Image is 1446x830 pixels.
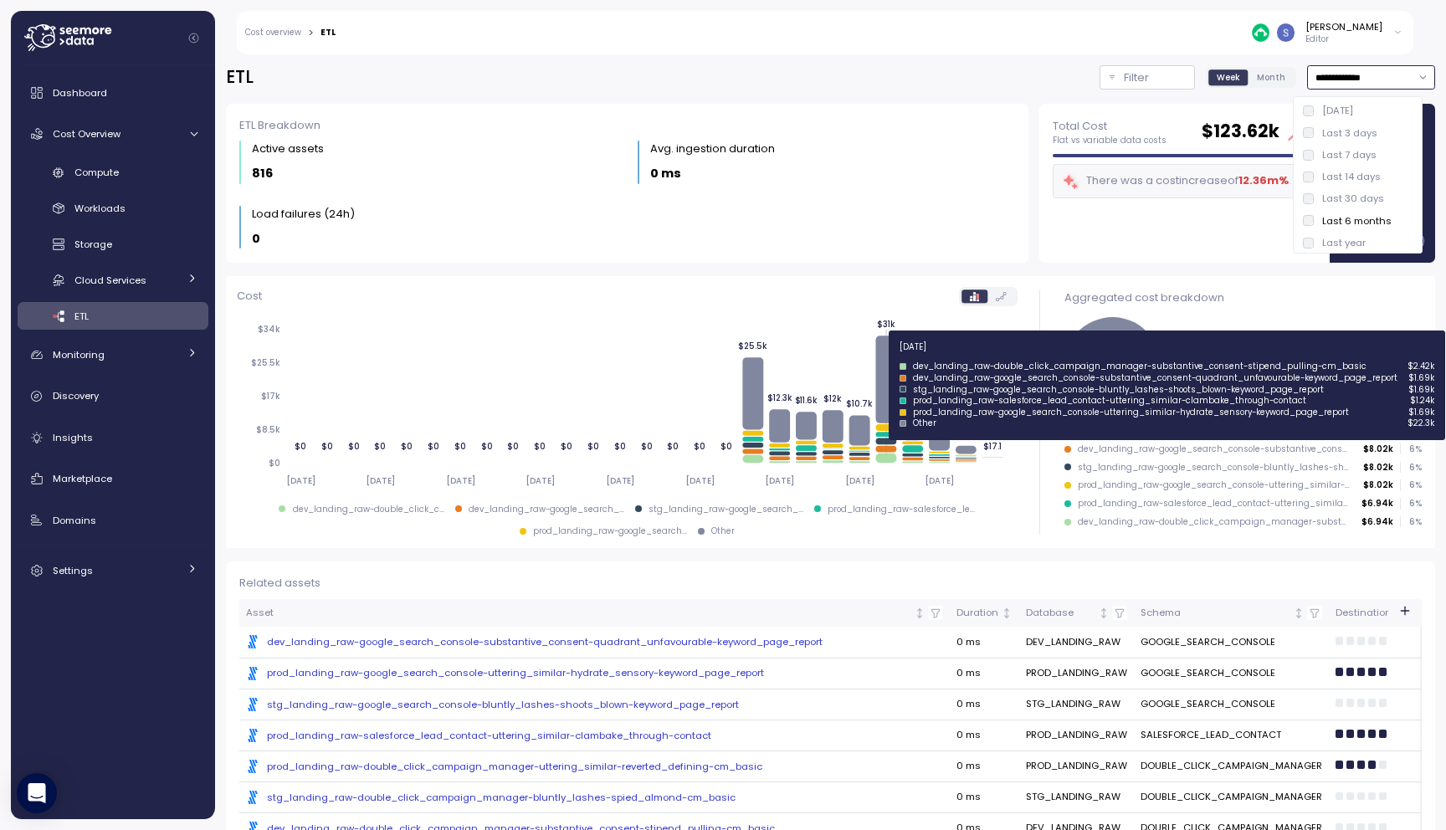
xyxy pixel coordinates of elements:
[1336,606,1426,621] div: Destination usage
[1134,599,1329,628] th: SchemaNot sorted
[246,606,911,621] div: Asset
[1098,607,1110,619] div: Not sorted
[1078,479,1352,491] div: prod_landing_raw-google_search_console-uttering_similar-hydrate_sensory-keyword_page_report
[533,525,687,537] div: prod_landing_raw-google_search ...
[237,288,262,305] p: Cost
[650,141,775,157] div: Avg. ingestion duration
[1019,720,1134,751] td: PROD_LANDING_RAW
[226,65,254,90] h2: ETL
[956,606,998,621] div: Duration
[251,357,280,368] tspan: $25.5k
[320,28,336,37] div: ETL
[847,475,876,486] tspan: [DATE]
[960,429,976,440] tspan: $3k
[1277,23,1295,41] img: ACg8ocLCy7HMj59gwelRyEldAl2GQfy23E10ipDNf0SDYCnD3y85RA=s96-c
[469,504,624,515] div: dev_landing_raw-google_search_ ...
[904,397,926,407] tspan: $11.3k
[1134,751,1329,782] td: DOUBLE_CLICK_CAMPAIGN_MANAGER
[1401,498,1421,510] p: 6 %
[1134,689,1329,720] td: GOOGLE_SEARCH_CONSOLE
[246,698,942,711] a: stg_landing_raw-google_search_console-bluntly_lashes-shoots_blown-keyword_page_report
[1217,71,1240,84] span: Week
[796,395,819,406] tspan: $11.6k
[18,231,208,259] a: Storage
[1124,69,1149,86] p: Filter
[1078,498,1351,510] div: prod_landing_raw-salesforce_lead_contact-uttering_similar-clambake_through-contact
[18,338,208,371] a: Monitoring
[53,86,107,100] span: Dashboard
[1134,720,1329,751] td: SALESFORCE_LEAD_CONTACT
[950,599,1019,628] th: DurationNot sorted
[1078,425,1101,437] div: Other
[669,441,680,452] tspan: $0
[1305,33,1382,45] p: Editor
[18,302,208,330] a: ETL
[930,417,953,428] tspan: $6.2k
[239,575,1422,592] div: Related assets
[246,635,942,648] a: dev_landing_raw-google_search_console-substantive_consent-quadrant_unfavourable-keyword_page_report
[1134,782,1329,813] td: DOUBLE_CLICK_CAMPAIGN_MANAGER
[1100,65,1195,90] button: Filter
[1238,172,1289,189] div: 12.36m %
[1360,425,1393,437] p: $85.71k
[950,627,1019,658] td: 0 ms
[615,441,627,452] tspan: $0
[245,28,301,37] a: Cost overview
[535,441,546,452] tspan: $0
[252,164,273,183] p: 816
[375,441,387,452] tspan: $0
[1019,599,1134,628] th: DatabaseNot sorted
[1053,135,1167,146] p: Flat vs variable data costs
[1019,627,1134,658] td: DEV_LANDING_RAW
[650,164,681,183] p: 0 ms
[246,666,942,679] div: prod_landing_raw-google_search_console-uttering_similar-hydrate_sensory-keyword_page_report
[1322,126,1377,140] div: Last 3 days
[1401,443,1421,455] p: 6 %
[18,554,208,587] a: Settings
[526,475,556,486] tspan: [DATE]
[1322,192,1384,205] div: Last 30 days
[53,431,93,444] span: Insights
[269,458,280,469] tspan: $0
[74,202,126,215] span: Workloads
[308,28,314,38] div: >
[18,195,208,223] a: Workloads
[508,441,520,452] tspan: $0
[293,504,444,515] div: dev_landing_raw-double_click_c ...
[53,348,105,361] span: Monitoring
[1363,443,1393,455] p: $8.02k
[18,462,208,495] a: Marketplace
[348,441,360,452] tspan: $0
[246,791,942,804] a: stg_landing_raw-double_click_campaign_manager-bluntly_lashes-spied_almond-cm_basic
[74,166,119,179] span: Compute
[17,773,57,813] div: Open Intercom Messenger
[588,441,600,452] tspan: $0
[246,729,942,742] div: prod_landing_raw-salesforce_lead_contact-uttering_similar-clambake_through-contact
[18,117,208,151] a: Cost Overview
[1053,118,1167,135] p: Total Cost
[246,760,942,773] a: prod_landing_raw-double_click_campaign_manager-uttering_similar-reverted_defining-cm_basic
[950,751,1019,782] td: 0 ms
[1078,516,1351,528] div: dev_landing_raw-double_click_campaign_manager-substantive_consent-stipend_pulling-cm_basic
[18,380,208,413] a: Discovery
[1305,20,1382,33] div: [PERSON_NAME]
[1363,479,1393,491] p: $8.02k
[1082,351,1145,370] tspan: $123.64k
[825,393,843,404] tspan: $12k
[74,274,146,287] span: Cloud Services
[986,441,1004,452] tspan: $17.1
[53,127,120,141] span: Cost Overview
[74,310,89,323] span: ETL
[740,341,769,351] tspan: $25.5k
[711,525,735,537] div: Other
[1141,606,1290,621] div: Schema
[1401,462,1421,474] p: 6 %
[295,441,306,452] tspan: $0
[1019,689,1134,720] td: STG_LANDING_RAW
[481,441,493,452] tspan: $0
[561,441,573,452] tspan: $0
[607,475,636,486] tspan: [DATE]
